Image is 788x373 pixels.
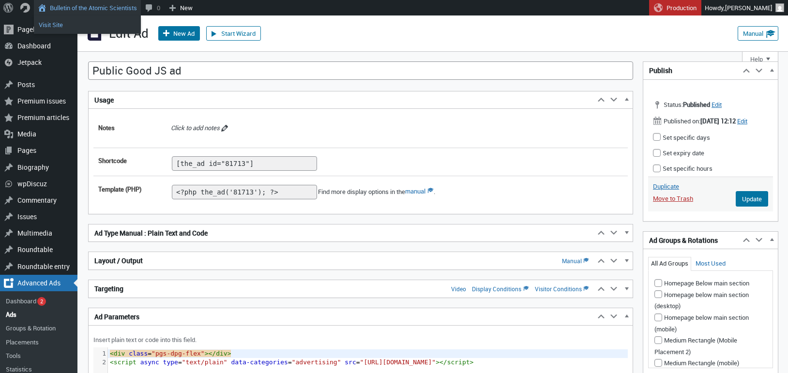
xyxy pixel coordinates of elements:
[595,254,607,267] button: Move up
[712,100,722,109] span: Edit
[653,116,737,126] span: Published on:
[737,117,747,125] a: Edit date and time
[620,254,633,267] button: Toggle panel: Layout / Output
[712,100,722,109] a: Edit status
[110,358,114,366] span: <
[607,254,620,267] button: Move down
[643,62,740,79] h2: Publish
[654,336,662,344] input: Medium Rectangle (Mobile Placement 2)
[654,359,662,367] input: Medium Rectangle (mobile)
[158,26,200,41] a: New Ad
[93,335,628,345] p: Insert plain text or code into this field.
[405,187,434,195] a: manual
[753,64,765,77] button: Move down
[89,308,595,326] h2: Ad Parameters
[683,100,710,109] span: Published
[725,3,773,12] span: [PERSON_NAME]
[740,234,753,246] button: Move up
[595,283,607,295] button: Move up
[654,279,662,287] input: Homepage Below main section
[472,285,529,293] a: Display Conditions
[653,133,710,142] label: Set specific days
[653,182,679,191] a: Duplicate
[89,252,595,269] h2: Layout / Output
[231,358,288,366] span: data-categories
[700,117,736,125] b: [DATE] 12:12
[648,97,773,114] div: Status:
[607,94,620,106] button: Move down
[140,358,159,366] span: async
[653,149,704,157] label: Set expiry date
[742,52,778,66] button: Help
[182,358,227,366] span: "text/plain"
[148,350,152,357] span: =
[595,227,607,239] button: Move up
[654,290,749,311] label: Homepage below main section (desktop)
[765,234,778,246] button: Toggle panel: Ad Groups & Rotations
[737,117,747,125] span: Edit
[620,94,633,106] button: Toggle panel: Usage
[166,180,440,204] div: Find more display options in the .
[607,227,620,239] button: Move down
[93,349,107,358] div: 1
[654,336,737,356] label: Medium Rectangle (Mobile Placement 2)
[40,298,43,305] span: 2
[110,350,114,357] span: <
[345,358,356,366] span: src
[562,257,590,265] a: Manual
[654,358,739,367] label: Medium Rectangle (mobile)
[34,18,141,31] a: Visit Site
[696,259,726,268] a: Most Used
[654,290,662,298] input: Homepage below main section (desktop)
[653,164,712,173] label: Set specific hours
[205,350,209,357] span: >
[163,358,178,366] span: type
[227,350,231,357] span: >
[470,358,474,366] span: >
[654,313,662,321] input: Homepage below main section (mobile)
[171,123,623,133] p: click to change
[653,133,661,141] input: Set specific days
[654,313,749,333] label: Homepage below main section (mobile)
[595,94,607,106] button: Move up
[653,149,661,157] input: Set expiry date
[129,350,148,357] span: class
[651,259,688,268] a: All Ad Groups
[535,285,590,293] a: Visitor Conditions
[736,191,768,207] input: Update
[114,358,136,366] span: script
[93,151,166,170] label: Shortcode
[653,194,693,203] a: Move to Trash
[447,358,470,366] span: script
[620,310,633,323] button: Toggle panel: Ad Parameters
[209,350,216,357] span: </
[89,91,595,109] h2: Usage
[765,64,778,77] button: Toggle panel: Publish
[89,280,595,298] h2: Targeting
[93,358,107,367] div: 2
[620,227,633,239] button: Toggle panel: Ad Type
[152,350,205,357] span: "pgs-dpg-flex"
[595,310,607,323] button: Move up
[738,26,778,41] a: Manual
[292,358,341,366] span: "advertising"
[216,350,227,357] span: div
[654,279,749,287] label: Homepage Below main section
[607,310,620,323] button: Move down
[653,164,661,172] input: Set specific hours
[607,283,620,295] button: Move down
[753,234,765,246] button: Move down
[93,180,166,198] label: Template (PHP)
[206,26,261,41] button: Start Wizard
[93,119,166,137] label: notes
[451,285,466,293] a: Video
[740,64,753,77] button: Move up
[620,283,633,295] button: Toggle panel: Targeting
[114,350,125,357] span: div
[436,358,447,366] span: ></
[643,232,740,249] h2: Ad Groups & Rotations
[34,15,141,34] ul: Bulletin of the Atomic Scientists
[110,358,474,366] span: = = =
[360,358,436,366] span: "[URL][DOMAIN_NAME]"
[89,224,595,242] h2: Ad Type Manual : Plain Text and Code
